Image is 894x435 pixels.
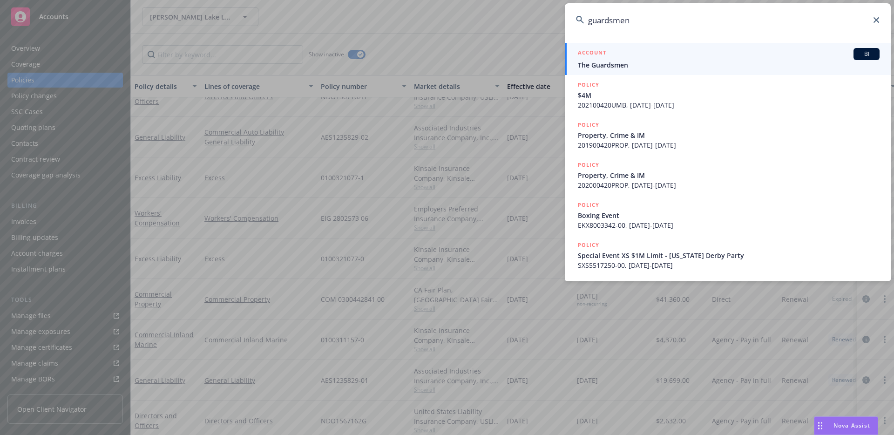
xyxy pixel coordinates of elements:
[857,50,876,58] span: BI
[565,43,891,75] a: ACCOUNTBIThe Guardsmen
[578,80,599,89] h5: POLICY
[578,211,880,220] span: Boxing Event
[565,3,891,37] input: Search...
[578,220,880,230] span: EKX8003342-00, [DATE]-[DATE]
[578,251,880,260] span: Special Event XS $1M Limit - [US_STATE] Derby Party
[578,130,880,140] span: Property, Crime & IM
[565,235,891,275] a: POLICYSpecial Event XS $1M Limit - [US_STATE] Derby PartySXS5517250-00, [DATE]-[DATE]
[833,421,870,429] span: Nova Assist
[578,140,880,150] span: 201900420PROP, [DATE]-[DATE]
[565,115,891,155] a: POLICYProperty, Crime & IM201900420PROP, [DATE]-[DATE]
[578,170,880,180] span: Property, Crime & IM
[578,240,599,250] h5: POLICY
[578,200,599,210] h5: POLICY
[565,155,891,195] a: POLICYProperty, Crime & IM202000420PROP, [DATE]-[DATE]
[578,160,599,170] h5: POLICY
[578,48,606,59] h5: ACCOUNT
[814,417,826,435] div: Drag to move
[565,75,891,115] a: POLICY$4M202100420UMB, [DATE]-[DATE]
[578,100,880,110] span: 202100420UMB, [DATE]-[DATE]
[578,260,880,270] span: SXS5517250-00, [DATE]-[DATE]
[565,195,891,235] a: POLICYBoxing EventEKX8003342-00, [DATE]-[DATE]
[578,60,880,70] span: The Guardsmen
[814,416,878,435] button: Nova Assist
[578,90,880,100] span: $4M
[578,120,599,129] h5: POLICY
[578,180,880,190] span: 202000420PROP, [DATE]-[DATE]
